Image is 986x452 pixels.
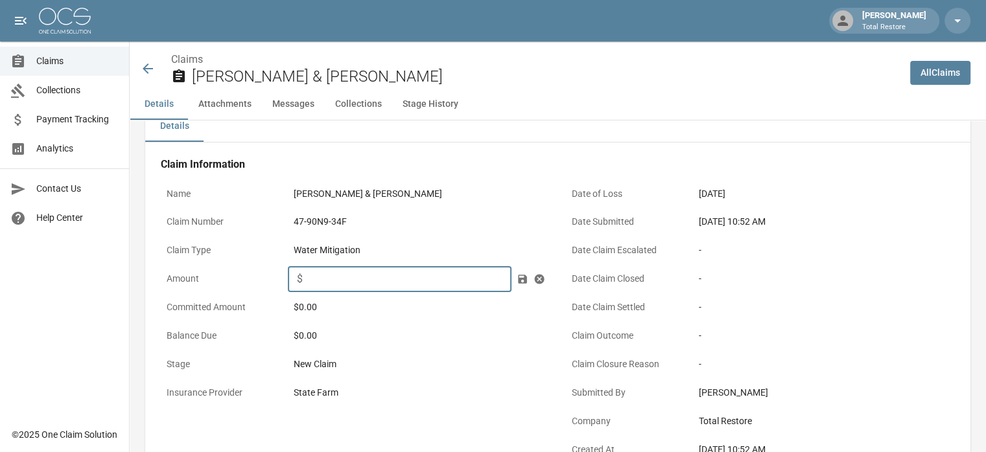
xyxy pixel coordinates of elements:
p: Submitted By [566,380,683,405]
h2: [PERSON_NAME] & [PERSON_NAME] [192,67,900,86]
h4: Claim Information [161,158,955,171]
p: Date Submitted [566,209,683,234]
div: Water Mitigation [294,243,360,257]
a: AllClaims [910,61,970,85]
div: Total Restore [699,414,950,428]
div: [PERSON_NAME] [857,9,932,32]
div: © 2025 One Claim Solution [12,428,117,441]
span: Collections [36,84,119,97]
span: Payment Tracking [36,113,119,126]
a: Claims [171,53,203,65]
p: $ [297,271,303,287]
p: Stage [161,352,277,377]
img: ocs-logo-white-transparent.png [39,8,91,34]
p: Claim Number [161,209,277,234]
div: - [699,272,950,286]
p: Date Claim Escalated [566,238,683,263]
div: - [699,300,950,314]
button: Collections [325,89,392,120]
p: Claim Outcome [566,323,683,348]
p: Date of Loss [566,181,683,207]
p: Balance Due [161,323,277,348]
button: Messages [262,89,325,120]
div: - [699,357,950,371]
p: Claim Type [161,238,277,263]
div: New Claim [294,357,545,371]
div: [PERSON_NAME] & [PERSON_NAME] [294,187,442,201]
div: anchor tabs [130,89,986,120]
p: Insurance Provider [161,380,277,405]
p: Total Restore [862,22,926,33]
p: Date Claim Settled [566,295,683,320]
div: 47-90N9-34F [294,215,347,229]
p: Date Claim Closed [566,266,683,291]
p: Amount [161,266,277,291]
span: Help Center [36,211,119,225]
div: [DATE] [699,187,725,201]
p: Name [161,181,277,207]
button: open drawer [8,8,34,34]
span: Analytics [36,142,119,155]
button: Stage History [392,89,469,120]
div: - [699,329,950,343]
nav: breadcrumb [171,52,900,67]
span: Claims [36,54,119,68]
div: - [699,243,950,257]
button: Attachments [188,89,262,120]
p: Committed Amount [161,295,277,320]
div: $0.00 [294,329,545,343]
div: [PERSON_NAME] [699,386,950,400]
div: [DATE] 10:52 AM [699,215,950,229]
div: $0.00 [294,300,545,314]
p: Claim Closure Reason [566,352,683,377]
div: details tabs [145,111,970,142]
button: Details [130,89,188,120]
span: Contact Us [36,182,119,196]
div: State Farm [294,386,338,400]
p: Company [566,409,683,434]
button: Details [145,111,204,142]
